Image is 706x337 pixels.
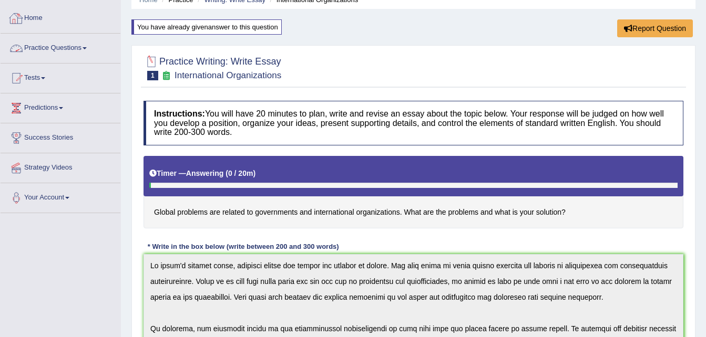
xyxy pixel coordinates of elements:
b: Instructions: [154,109,205,118]
div: You have already given answer to this question [131,19,282,35]
b: ( [226,169,228,177]
span: 1 [147,71,158,80]
a: Predictions [1,93,120,120]
small: International Organizations [175,70,281,80]
b: 0 / 20m [228,169,253,177]
button: Report Question [617,19,693,37]
h2: Practice Writing: Write Essay [144,54,281,80]
a: Home [1,4,120,30]
a: Practice Questions [1,34,120,60]
a: Strategy Videos [1,153,120,180]
h5: Timer — [149,170,255,177]
small: Exam occurring question [161,71,172,81]
a: Success Stories [1,123,120,150]
div: * Write in the box below (write between 200 and 300 words) [144,241,343,251]
a: Your Account [1,183,120,209]
b: Answering [186,169,224,177]
a: Tests [1,64,120,90]
h4: You will have 20 minutes to plan, write and revise an essay about the topic below. Your response ... [144,101,683,145]
b: ) [253,169,255,177]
